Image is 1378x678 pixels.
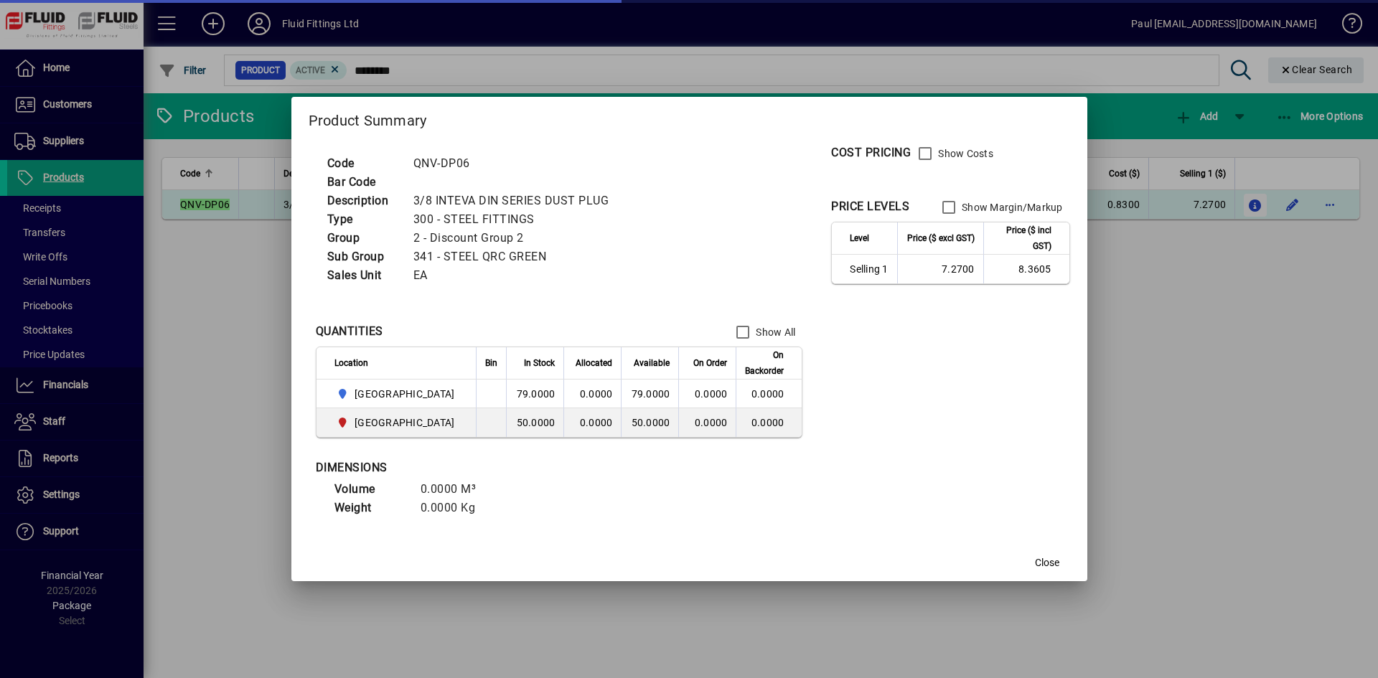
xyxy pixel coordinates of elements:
td: 0.0000 [563,408,621,437]
td: Type [320,210,406,229]
div: QUANTITIES [316,323,383,340]
span: 0.0000 [695,417,728,428]
label: Show Costs [935,146,993,161]
span: On Order [693,355,727,371]
td: 50.0000 [506,408,563,437]
td: Code [320,154,406,173]
span: On Backorder [745,347,784,379]
td: EA [406,266,627,285]
td: Sales Unit [320,266,406,285]
td: Group [320,229,406,248]
span: 0.0000 [695,388,728,400]
td: Description [320,192,406,210]
td: 0.0000 M³ [413,480,500,499]
div: COST PRICING [831,144,911,161]
td: 0.0000 Kg [413,499,500,517]
td: 3/8 INTEVA DIN SERIES DUST PLUG [406,192,627,210]
span: Bin [485,355,497,371]
td: QNV-DP06 [406,154,627,173]
td: 79.0000 [506,380,563,408]
button: Close [1024,550,1070,575]
label: Show All [753,325,795,339]
td: Sub Group [320,248,406,266]
td: 79.0000 [621,380,678,408]
td: Bar Code [320,173,406,192]
td: 2 - Discount Group 2 [406,229,627,248]
span: CHRISTCHURCH [334,414,461,431]
td: 50.0000 [621,408,678,437]
span: Price ($ incl GST) [993,222,1051,254]
td: 8.3605 [983,255,1069,283]
span: Allocated [576,355,612,371]
td: 341 - STEEL QRC GREEN [406,248,627,266]
span: [GEOGRAPHIC_DATA] [355,415,454,430]
span: AUCKLAND [334,385,461,402]
td: 0.0000 [736,380,802,408]
span: Selling 1 [850,262,888,276]
td: Volume [327,480,413,499]
div: PRICE LEVELS [831,198,909,215]
span: [GEOGRAPHIC_DATA] [355,387,454,401]
span: In Stock [524,355,555,371]
span: Close [1035,555,1059,570]
span: Level [850,230,869,246]
td: 300 - STEEL FITTINGS [406,210,627,229]
span: Location [334,355,368,371]
td: 0.0000 [736,408,802,437]
span: Price ($ excl GST) [907,230,975,246]
div: DIMENSIONS [316,459,675,476]
h2: Product Summary [291,97,1087,138]
span: Available [634,355,670,371]
label: Show Margin/Markup [959,200,1063,215]
td: 7.2700 [897,255,983,283]
td: Weight [327,499,413,517]
td: 0.0000 [563,380,621,408]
